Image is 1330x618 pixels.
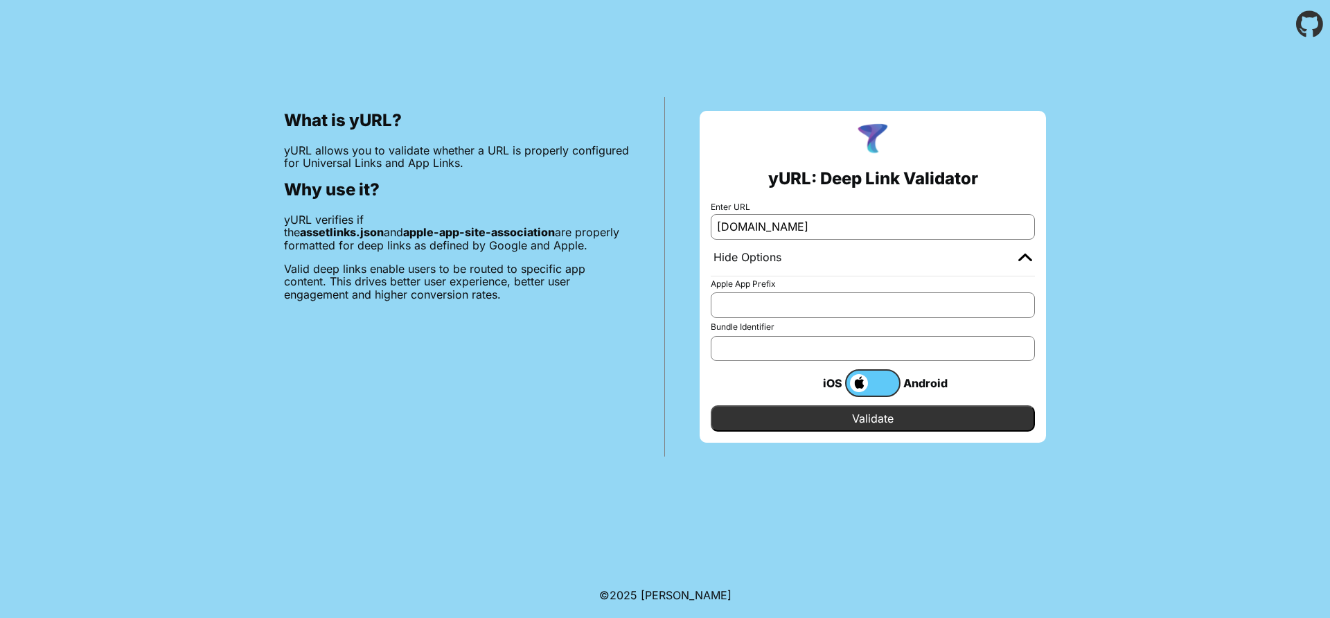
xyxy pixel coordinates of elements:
[855,122,891,158] img: yURL Logo
[711,202,1035,212] label: Enter URL
[284,111,630,130] h2: What is yURL?
[711,279,1035,289] label: Apple App Prefix
[610,588,637,602] span: 2025
[300,225,384,239] b: assetlinks.json
[713,251,781,265] div: Hide Options
[403,225,555,239] b: apple-app-site-association
[711,405,1035,432] input: Validate
[284,263,630,301] p: Valid deep links enable users to be routed to specific app content. This drives better user exper...
[284,213,630,251] p: yURL verifies if the and are properly formatted for deep links as defined by Google and Apple.
[284,180,630,200] h2: Why use it?
[901,374,956,392] div: Android
[790,374,845,392] div: iOS
[768,169,978,188] h2: yURL: Deep Link Validator
[711,214,1035,239] input: e.g. https://app.chayev.com/xyx
[641,588,731,602] a: Michael Ibragimchayev's Personal Site
[599,572,731,618] footer: ©
[1018,253,1032,261] img: chevron
[711,322,1035,332] label: Bundle Identifier
[284,144,630,170] p: yURL allows you to validate whether a URL is properly configured for Universal Links and App Links.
